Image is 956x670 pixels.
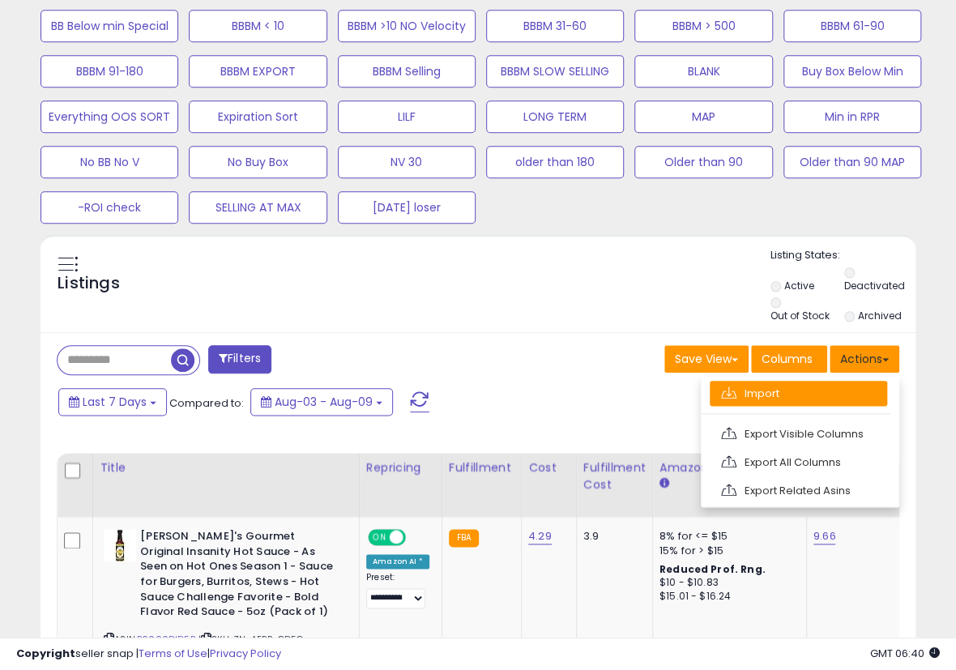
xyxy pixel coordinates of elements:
[830,345,899,373] button: Actions
[710,450,887,475] a: Export All Columns
[634,146,772,178] button: Older than 90
[338,100,476,133] button: LILF
[783,146,921,178] button: Older than 90 MAP
[16,647,281,662] div: seller snap | |
[659,529,794,544] div: 8% for <= $15
[41,100,178,133] button: Everything OOS SORT
[486,10,624,42] button: BBBM 31-60
[751,345,827,373] button: Columns
[770,248,915,263] p: Listing States:
[659,576,794,590] div: $10 - $10.83
[659,562,766,576] b: Reduced Prof. Rng.
[710,421,887,446] a: Export Visible Columns
[338,55,476,87] button: BBBM Selling
[783,55,921,87] button: Buy Box Below Min
[100,459,352,476] div: Title
[486,55,624,87] button: BBBM SLOW SELLING
[449,459,514,476] div: Fulfillment
[528,528,552,544] a: 4.29
[813,528,836,544] a: 9.66
[783,100,921,133] button: Min in RPR
[486,146,624,178] button: older than 180
[41,146,178,178] button: No BB No V
[250,388,393,416] button: Aug-03 - Aug-09
[486,100,624,133] button: LONG TERM
[762,351,813,367] span: Columns
[189,146,326,178] button: No Buy Box
[659,544,794,558] div: 15% for > $15
[140,529,337,623] b: [PERSON_NAME]'s Gourmet Original Insanity Hot Sauce - As Seen on Hot Ones Season 1 - Sauce for Bu...
[41,10,178,42] button: BB Below min Special
[366,572,429,608] div: Preset:
[870,646,940,661] span: 2025-08-17 06:40 GMT
[338,10,476,42] button: BBBM >10 NO Velocity
[366,554,429,569] div: Amazon AI *
[659,459,800,476] div: Amazon Fees
[139,646,207,661] a: Terms of Use
[710,381,887,406] a: Import
[104,529,136,561] img: 313To7v-SvL._SL40_.jpg
[41,191,178,224] button: -ROI check
[58,272,120,295] h5: Listings
[710,478,887,503] a: Export Related Asins
[664,345,749,373] button: Save View
[189,100,326,133] button: Expiration Sort
[583,459,646,493] div: Fulfillment Cost
[403,531,429,544] span: OFF
[528,459,570,476] div: Cost
[369,531,390,544] span: ON
[783,10,921,42] button: BBBM 61-90
[858,309,902,322] label: Archived
[784,279,814,292] label: Active
[58,388,167,416] button: Last 7 Days
[366,459,435,476] div: Repricing
[338,191,476,224] button: [DATE] loser
[634,55,772,87] button: BLANK
[634,100,772,133] button: MAP
[659,476,669,491] small: Amazon Fees.
[189,191,326,224] button: SELLING AT MAX
[449,529,479,547] small: FBA
[338,146,476,178] button: NV 30
[16,646,75,661] strong: Copyright
[169,395,244,411] span: Compared to:
[659,590,794,604] div: $15.01 - $16.24
[275,394,373,410] span: Aug-03 - Aug-09
[208,345,271,373] button: Filters
[210,646,281,661] a: Privacy Policy
[844,279,905,292] label: Deactivated
[41,55,178,87] button: BBBM 91-180
[583,529,640,544] div: 3.9
[189,55,326,87] button: BBBM EXPORT
[83,394,147,410] span: Last 7 Days
[634,10,772,42] button: BBBM > 500
[189,10,326,42] button: BBBM < 10
[770,309,830,322] label: Out of Stock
